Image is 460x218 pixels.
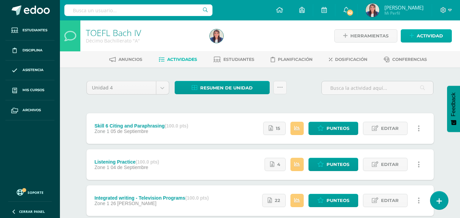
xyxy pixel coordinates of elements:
a: Archivos [5,100,54,120]
a: Punteos [308,158,358,171]
a: Unidad 4 [87,81,169,94]
span: Disciplina [22,48,43,53]
a: Resumen de unidad [175,81,270,94]
span: Estudiantes [223,57,254,62]
span: Estudiantes [22,28,47,33]
a: Estudiantes [213,54,254,65]
span: Conferencias [392,57,427,62]
strong: (100.0 pts) [136,159,159,165]
span: Feedback [450,93,457,116]
a: TOEFL Bach IV [86,27,141,38]
span: 05 de Septiembre [111,129,148,134]
span: 26 [PERSON_NAME] [111,201,157,206]
a: Dosificación [329,54,367,65]
span: Zone 1 [94,165,109,170]
a: Asistencia [5,61,54,81]
div: Listening Practice [94,159,159,165]
a: 4 [265,158,286,171]
span: Punteos [327,158,349,171]
strong: (100.0 pts) [165,123,188,129]
a: Conferencias [384,54,427,65]
a: Punteos [308,122,358,135]
span: Editar [381,194,399,207]
div: Integrated writing - Television Programs [94,195,209,201]
img: 64f220a76ce8a7c8a2fce748c524eb74.png [210,29,223,43]
div: Décimo Bachillerato 'A' [86,37,202,44]
span: Planificación [278,57,313,62]
strong: (100.0 pts) [185,195,209,201]
span: Archivos [22,107,41,113]
div: Skill 6 Citing and Paraphrasing [94,123,188,129]
button: Feedback - Mostrar encuesta [447,86,460,132]
span: 22 [275,194,280,207]
a: Punteos [308,194,358,207]
img: 64f220a76ce8a7c8a2fce748c524eb74.png [366,3,379,17]
span: Dosificación [335,57,367,62]
span: 4 [277,158,280,171]
span: Editar [381,122,399,135]
span: 04 de Septiembre [111,165,148,170]
span: 62 [346,9,354,16]
a: 15 [263,122,286,135]
span: Actividad [417,30,443,42]
a: Mis cursos [5,80,54,100]
input: Busca un usuario... [64,4,212,16]
span: Mis cursos [22,87,44,93]
a: Actividad [401,29,452,43]
span: Herramientas [350,30,388,42]
span: Punteos [327,194,349,207]
span: Anuncios [118,57,142,62]
a: Planificación [271,54,313,65]
span: Soporte [28,190,44,195]
h1: TOEFL Bach IV [86,28,202,37]
span: Asistencia [22,67,44,73]
span: Punteos [327,122,349,135]
span: Zone 1 [94,201,109,206]
span: Resumen de unidad [200,82,253,94]
span: Actividades [167,57,197,62]
span: Mi Perfil [384,10,424,16]
span: Editar [381,158,399,171]
a: Soporte [8,187,52,197]
span: 15 [276,122,280,135]
span: Unidad 4 [92,81,151,94]
span: Zone 1 [94,129,109,134]
span: Cerrar panel [19,209,45,214]
input: Busca la actividad aquí... [322,81,433,95]
a: Actividades [159,54,197,65]
a: Disciplina [5,40,54,61]
a: Estudiantes [5,20,54,40]
span: [PERSON_NAME] [384,4,424,11]
a: Herramientas [334,29,397,43]
a: Anuncios [109,54,142,65]
a: 22 [262,194,286,207]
